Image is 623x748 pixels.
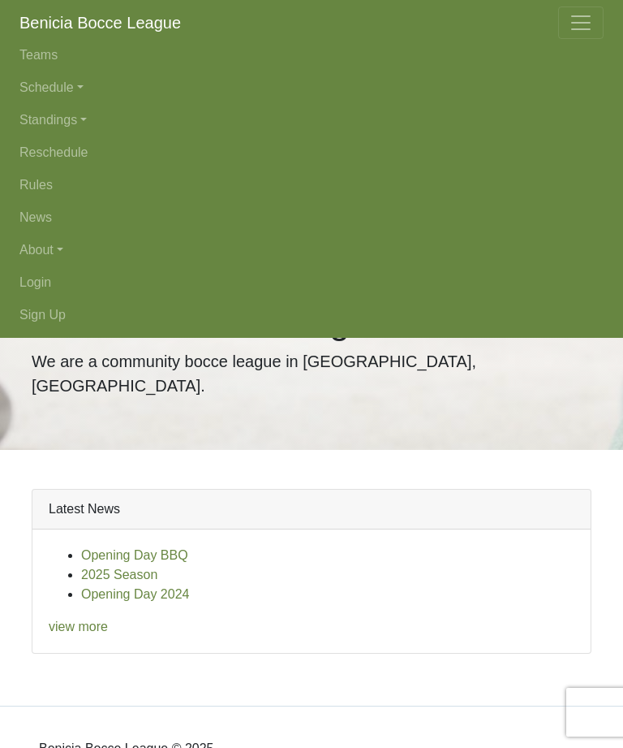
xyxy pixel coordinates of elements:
a: Sign Up [19,299,604,331]
p: We are a community bocce league in [GEOGRAPHIC_DATA], [GEOGRAPHIC_DATA]. [32,349,591,398]
a: Benicia Bocce League [19,6,181,39]
a: view more [49,620,108,633]
a: Opening Day 2024 [81,587,189,601]
a: Reschedule [19,136,604,169]
button: Toggle navigation [558,6,604,39]
a: 2025 Season [81,568,157,582]
a: Login [19,266,604,299]
a: News [19,201,604,234]
a: Opening Day BBQ [81,548,188,562]
a: Rules [19,169,604,201]
a: About [19,234,604,266]
a: Schedule [19,71,604,104]
div: Latest News [32,490,591,530]
a: Teams [19,39,604,71]
a: Standings [19,104,604,136]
